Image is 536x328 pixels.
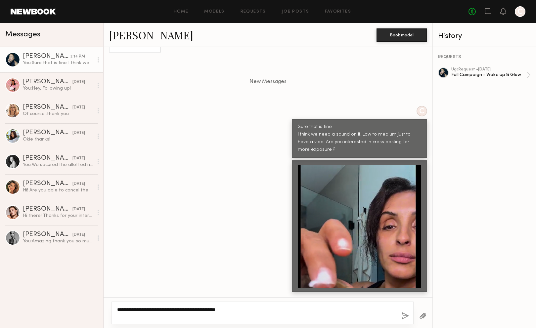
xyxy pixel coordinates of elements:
[72,79,85,85] div: [DATE]
[23,85,93,92] div: You: Hey, Following up!
[249,79,287,85] span: New Messages
[72,130,85,136] div: [DATE]
[515,6,525,17] a: C
[451,67,531,83] a: ugcRequest •[DATE]Fall Campaign - Wake up & Glow
[72,181,85,187] div: [DATE]
[23,231,72,238] div: [PERSON_NAME]
[451,67,527,72] div: ugc Request • [DATE]
[23,104,72,111] div: [PERSON_NAME]
[23,111,93,117] div: Of course .thank you
[23,206,72,213] div: [PERSON_NAME]
[109,28,193,42] a: [PERSON_NAME]
[241,10,266,14] a: Requests
[23,155,72,162] div: [PERSON_NAME]
[23,213,93,219] div: Hi there! Thanks for your interest :) Is there any flexibility in the budget? Typically for an ed...
[23,181,72,187] div: [PERSON_NAME]
[72,104,85,111] div: [DATE]
[23,238,93,244] div: You: Amazing thank you so much [PERSON_NAME]
[72,155,85,162] div: [DATE]
[451,72,527,78] div: Fall Campaign - Wake up & Glow
[23,53,70,60] div: [PERSON_NAME]
[438,55,531,60] div: REQUESTS
[72,206,85,213] div: [DATE]
[325,10,351,14] a: Favorites
[70,54,85,60] div: 3:14 PM
[377,32,427,37] a: Book model
[204,10,224,14] a: Models
[23,136,93,143] div: Okie thanks!
[377,28,427,42] button: Book model
[72,232,85,238] div: [DATE]
[23,162,93,168] div: You: We secured the allotted number of partnerships. I will reach out if we need additional conte...
[23,60,93,66] div: You: Sure that is fine I think we need a sound on it. Low to medium just to have a vibe. Are you ...
[23,130,72,136] div: [PERSON_NAME]
[5,31,40,38] span: Messages
[23,79,72,85] div: [PERSON_NAME]
[23,187,93,193] div: Hi! Are you able to cancel the job please? Just want to make sure you don’t send products my way....
[298,123,421,154] div: Sure that is fine I think we need a sound on it. Low to medium just to have a vibe. Are you inter...
[438,32,531,40] div: History
[282,10,309,14] a: Job Posts
[174,10,189,14] a: Home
